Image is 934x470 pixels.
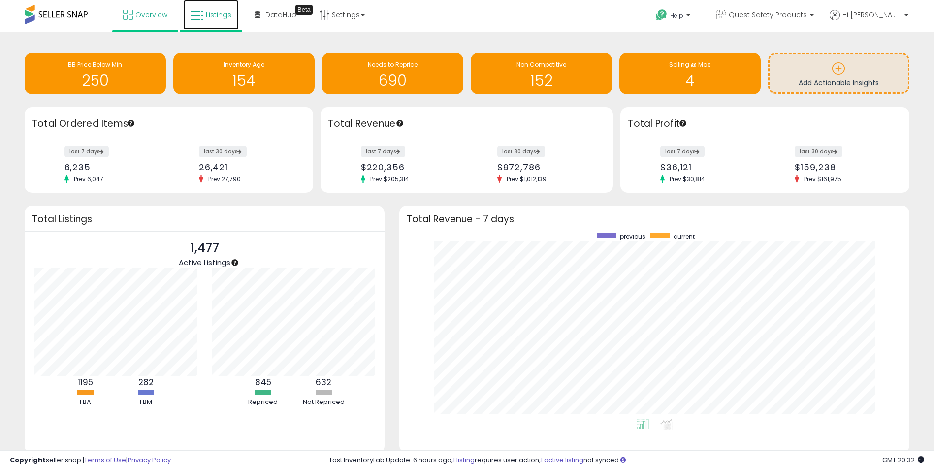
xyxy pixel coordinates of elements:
[173,53,315,94] a: Inventory Age 154
[842,10,902,20] span: Hi [PERSON_NAME]
[84,455,126,465] a: Terms of Use
[502,175,551,183] span: Prev: $1,012,139
[64,162,162,172] div: 6,235
[619,53,761,94] a: Selling @ Max 4
[78,376,93,388] b: 1195
[230,258,239,267] div: Tooltip anchor
[648,1,700,32] a: Help
[322,53,463,94] a: Needs to Reprice 690
[624,72,756,89] h1: 4
[327,72,458,89] h1: 690
[128,455,171,465] a: Privacy Policy
[729,10,807,20] span: Quest Safety Products
[117,398,176,407] div: FBM
[368,60,418,68] span: Needs to Reprice
[497,146,545,157] label: last 30 days
[670,11,683,20] span: Help
[330,456,924,465] div: Last InventoryLab Update: 6 hours ago, requires user action, not synced.
[32,117,306,131] h3: Total Ordered Items
[799,78,879,88] span: Add Actionable Insights
[674,233,695,241] span: current
[127,119,135,128] div: Tooltip anchor
[25,53,166,94] a: BB Price Below Min 250
[32,215,377,223] h3: Total Listings
[497,162,596,172] div: $972,786
[224,60,264,68] span: Inventory Age
[799,175,846,183] span: Prev: $161,975
[541,455,583,465] a: 1 active listing
[660,146,705,157] label: last 7 days
[30,72,161,89] h1: 250
[199,162,296,172] div: 26,421
[135,10,167,20] span: Overview
[453,455,475,465] a: 1 listing
[365,175,414,183] span: Prev: $205,314
[179,239,230,258] p: 1,477
[295,5,313,15] div: Tooltip anchor
[678,119,687,128] div: Tooltip anchor
[255,376,271,388] b: 845
[407,215,902,223] h3: Total Revenue - 7 days
[655,9,668,21] i: Get Help
[882,455,924,465] span: 2025-09-12 20:32 GMT
[294,398,353,407] div: Not Repriced
[471,53,612,94] a: Non Competitive 152
[328,117,606,131] h3: Total Revenue
[69,175,108,183] span: Prev: 6,047
[10,455,46,465] strong: Copyright
[68,60,122,68] span: BB Price Below Min
[620,457,626,463] i: Click here to read more about un-synced listings.
[233,398,292,407] div: Repriced
[179,257,230,268] span: Active Listings
[830,10,908,32] a: Hi [PERSON_NAME]
[64,146,109,157] label: last 7 days
[199,146,247,157] label: last 30 days
[395,119,404,128] div: Tooltip anchor
[10,456,171,465] div: seller snap | |
[178,72,310,89] h1: 154
[206,10,231,20] span: Listings
[795,146,842,157] label: last 30 days
[516,60,566,68] span: Non Competitive
[628,117,902,131] h3: Total Profit
[660,162,758,172] div: $36,121
[795,162,892,172] div: $159,238
[665,175,710,183] span: Prev: $30,814
[620,233,645,241] span: previous
[476,72,607,89] h1: 152
[203,175,246,183] span: Prev: 27,790
[361,146,405,157] label: last 7 days
[669,60,710,68] span: Selling @ Max
[265,10,296,20] span: DataHub
[138,376,154,388] b: 282
[770,54,908,92] a: Add Actionable Insights
[316,376,331,388] b: 632
[361,162,460,172] div: $220,356
[56,398,115,407] div: FBA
